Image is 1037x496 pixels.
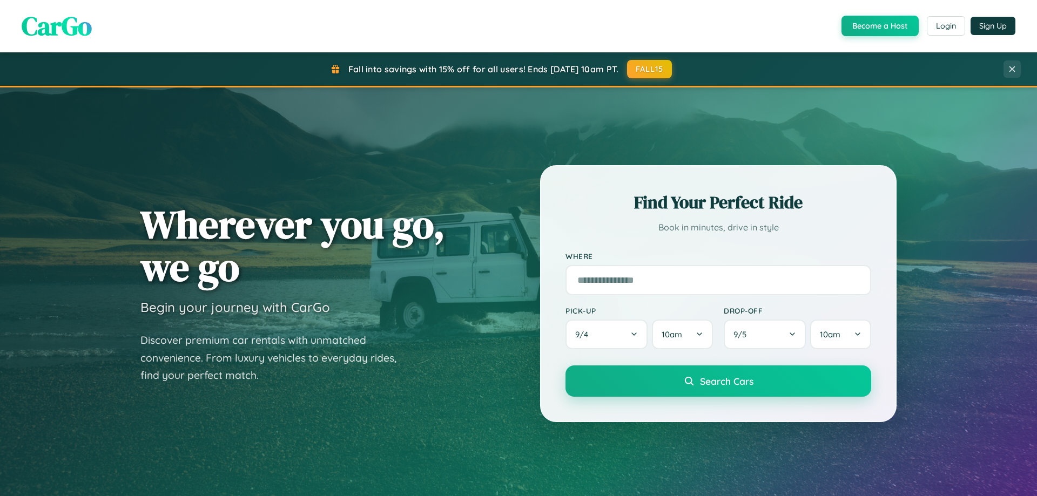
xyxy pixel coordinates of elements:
[820,329,840,339] span: 10am
[140,203,445,288] h1: Wherever you go, we go
[652,320,713,349] button: 10am
[927,16,965,36] button: Login
[841,16,919,36] button: Become a Host
[140,299,330,315] h3: Begin your journey with CarGo
[700,375,753,387] span: Search Cars
[348,64,619,74] span: Fall into savings with 15% off for all users! Ends [DATE] 10am PT.
[971,17,1015,35] button: Sign Up
[565,306,713,315] label: Pick-up
[724,306,871,315] label: Drop-off
[627,60,672,78] button: FALL15
[810,320,871,349] button: 10am
[565,320,648,349] button: 9/4
[724,320,806,349] button: 9/5
[565,191,871,214] h2: Find Your Perfect Ride
[733,329,752,339] span: 9 / 5
[565,365,871,397] button: Search Cars
[565,252,871,261] label: Where
[575,329,594,339] span: 9 / 4
[140,331,410,384] p: Discover premium car rentals with unmatched convenience. From luxury vehicles to everyday rides, ...
[22,8,92,44] span: CarGo
[565,220,871,235] p: Book in minutes, drive in style
[662,329,682,339] span: 10am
